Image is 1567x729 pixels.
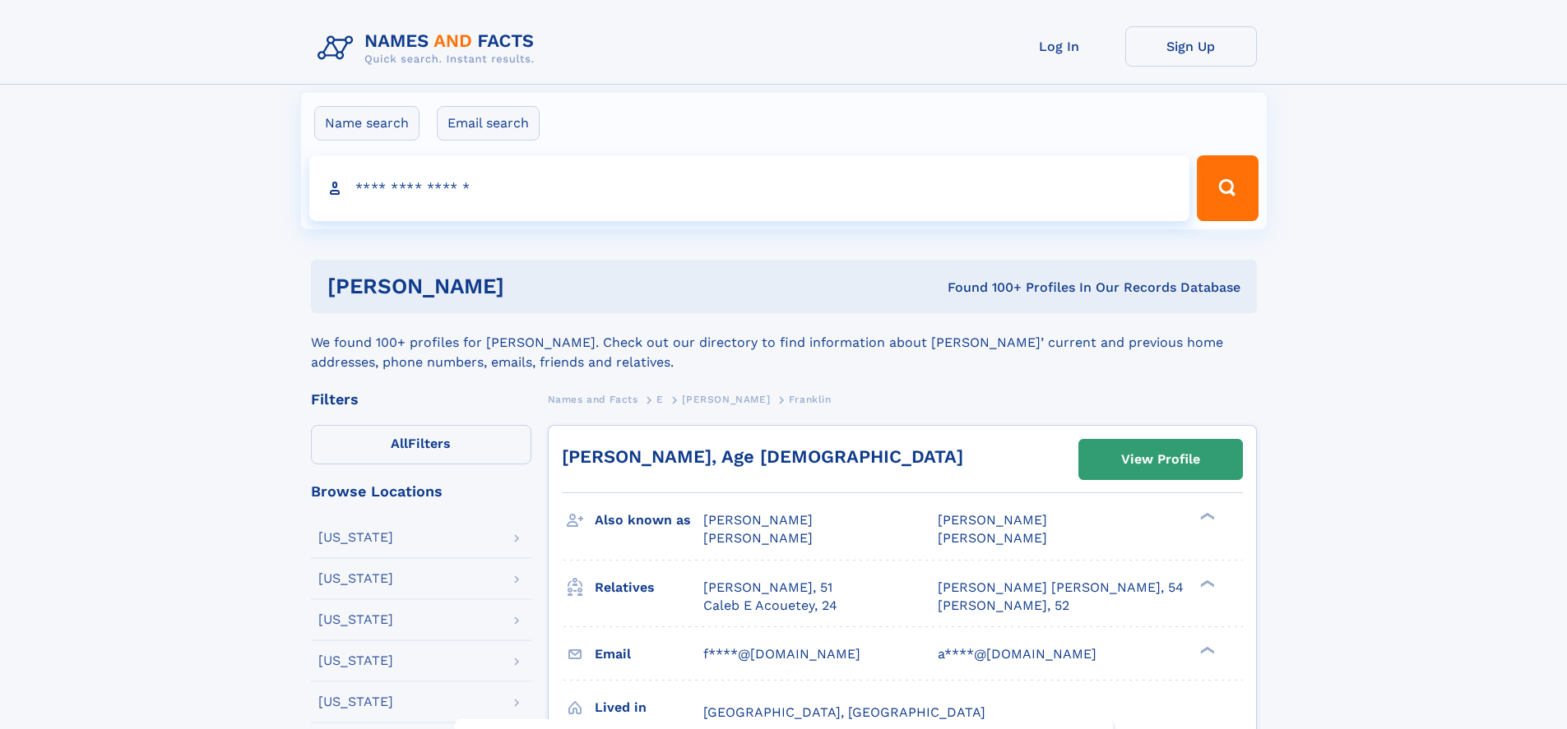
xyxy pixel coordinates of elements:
div: ❯ [1196,644,1216,655]
span: Franklin [789,394,832,405]
h3: Also known as [595,506,703,534]
h1: [PERSON_NAME] [327,276,726,297]
a: Names and Facts [548,389,638,409]
h3: Relatives [595,574,703,602]
div: ❯ [1196,511,1216,522]
div: [US_STATE] [318,613,393,626]
span: All [391,436,408,451]
img: Logo Names and Facts [311,26,548,71]
span: [PERSON_NAME] [703,512,813,528]
a: Caleb E Acouetey, 24 [703,597,837,615]
a: [PERSON_NAME] [PERSON_NAME], 54 [938,579,1184,597]
div: [US_STATE] [318,572,393,585]
a: [PERSON_NAME], 52 [938,597,1069,615]
div: ❯ [1196,578,1216,588]
span: [PERSON_NAME] [938,530,1047,546]
a: [PERSON_NAME], 51 [703,579,832,597]
a: Sign Up [1125,26,1257,67]
h3: Lived in [595,694,703,722]
div: [US_STATE] [318,654,393,667]
a: E [656,389,664,409]
button: Search Button [1197,155,1258,221]
span: E [656,394,664,405]
label: Name search [314,106,420,141]
div: View Profile [1121,441,1200,478]
input: search input [309,155,1190,221]
a: [PERSON_NAME], Age [DEMOGRAPHIC_DATA] [562,446,963,467]
div: [US_STATE] [318,531,393,544]
a: [PERSON_NAME] [682,389,770,409]
div: Browse Locations [311,484,531,499]
span: [GEOGRAPHIC_DATA], [GEOGRAPHIC_DATA] [703,704,985,720]
div: Found 100+ Profiles In Our Records Database [726,279,1240,297]
label: Email search [437,106,540,141]
h3: Email [595,640,703,668]
span: [PERSON_NAME] [938,512,1047,528]
div: [US_STATE] [318,695,393,708]
span: [PERSON_NAME] [703,530,813,546]
div: Filters [311,392,531,407]
span: [PERSON_NAME] [682,394,770,405]
label: Filters [311,425,531,464]
a: Log In [994,26,1125,67]
div: We found 100+ profiles for [PERSON_NAME]. Check out our directory to find information about [PERS... [311,313,1257,372]
a: View Profile [1079,440,1242,479]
